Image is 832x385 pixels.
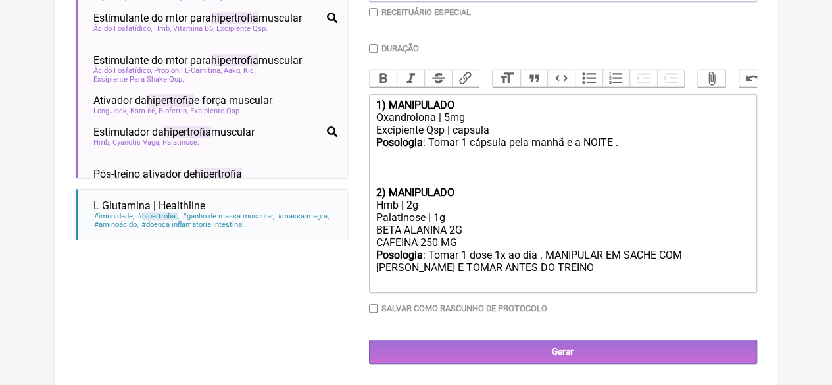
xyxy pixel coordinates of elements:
[216,24,268,33] span: Excipiente Qsp
[381,303,547,313] label: Salvar como rascunho de Protocolo
[376,111,749,124] div: Oxandrolona | 5mg
[277,212,330,220] span: massa magra
[602,70,630,87] button: Numbers
[112,138,160,147] span: Cyanotis Vaga
[93,24,152,33] span: Ácido Fosfatídico
[141,220,247,229] span: doença inflamatoria intestinal
[243,66,255,75] span: Kic
[195,168,242,180] span: hipertrofia
[93,199,205,212] span: L Glutamina | Healthline
[93,212,135,220] span: imunidade
[93,12,302,24] span: Estimulante do mtor para muscular
[211,54,258,66] span: hipertrofia
[629,70,657,87] button: Decrease Level
[376,136,422,149] strong: Posologia
[376,199,749,211] div: Hmb | 2g
[376,186,454,199] strong: 2) MANIPULADO
[182,212,275,220] span: ganho de massa muscular
[190,107,241,115] span: Excipiente Qsp
[376,224,749,249] div: BETA ALANINA 2G CAFEINA 250 MG
[154,24,171,33] span: Hmb
[369,340,757,364] input: Gerar
[93,94,272,107] span: Ativador da e força muscular
[142,212,178,220] span: hipertrofia
[370,70,397,87] button: Bold
[93,107,128,115] span: Long Jack
[520,70,548,87] button: Quote
[397,70,424,87] button: Italic
[93,54,302,66] span: Estimulante do mtor para muscular
[698,70,725,87] button: Attach Files
[376,249,422,261] strong: Posologia
[154,66,222,75] span: Propionil L-Carnitina
[376,211,749,224] div: Palatinose | 1g
[376,249,749,288] div: : Tomar 1 dose 1x ao dia . MANIPULAR EM SACHE COM [PERSON_NAME] E TOMAR ANTES DO TREINO ㅤ
[173,24,214,33] span: Vitamina B6
[93,168,242,180] span: Pós-treino ativador de
[159,107,188,115] span: Bioferrin
[147,94,194,107] span: hipertrofia
[376,99,454,111] strong: 1) MANIPULADO
[657,70,685,87] button: Increase Level
[224,66,241,75] span: Aakg
[493,70,520,87] button: Heading
[376,124,749,136] div: Excipiente Qsp | capsula
[93,138,110,147] span: Hmb
[93,126,255,138] span: Estimulador da muscular
[739,70,767,87] button: Undo
[575,70,602,87] button: Bullets
[93,66,152,75] span: Ácido Fosfatídico
[452,70,479,87] button: Link
[162,138,199,147] span: Palatinose
[164,126,211,138] span: hipertrofia
[130,107,157,115] span: Ksm-66
[93,75,184,84] span: Excipiente Para Shake Qsp
[381,43,419,53] label: Duração
[547,70,575,87] button: Code
[424,70,452,87] button: Strikethrough
[93,220,139,229] span: aminoácido
[381,7,471,17] label: Receituário Especial
[376,136,749,199] div: : Tomar 1 cápsula pela manhã e a NOITE .
[211,12,258,24] span: hipertrofia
